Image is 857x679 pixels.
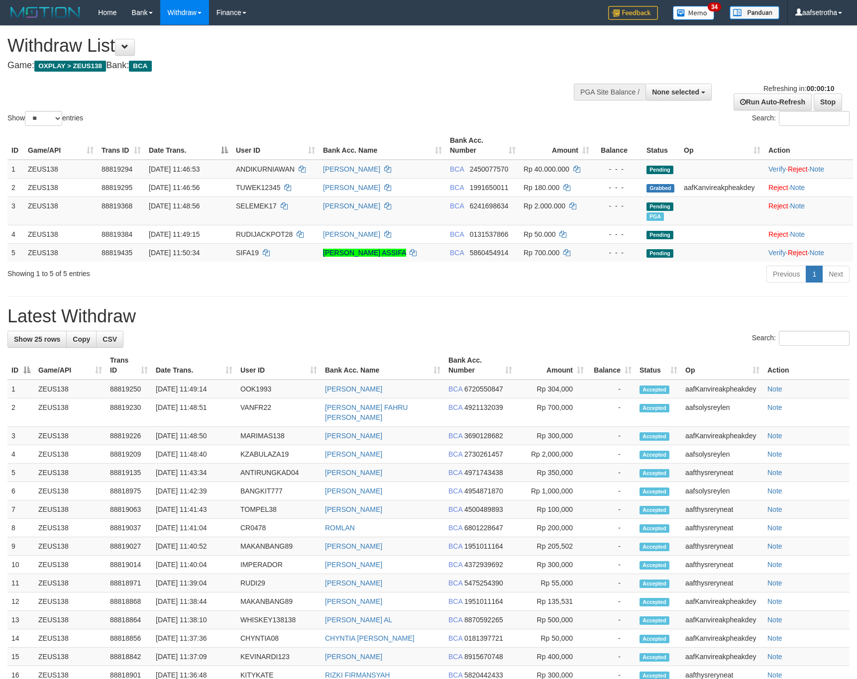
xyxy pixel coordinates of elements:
th: Balance: activate to sort column ascending [588,351,636,380]
a: Note [809,249,824,257]
td: aafthysreryneat [681,519,763,537]
td: aafsolysreylen [681,445,763,464]
td: ZEUS138 [34,519,106,537]
th: Amount: activate to sort column ascending [520,131,593,160]
span: Copy 2450077570 to clipboard [470,165,509,173]
th: Bank Acc. Name: activate to sort column ascending [321,351,444,380]
span: 34 [708,2,721,11]
a: Reject [768,202,788,210]
td: VANFR22 [236,398,321,427]
td: aafsolysreylen [681,398,763,427]
td: 88819135 [106,464,152,482]
button: None selected [645,84,712,100]
td: - [588,464,636,482]
a: Reject [768,230,788,238]
span: [DATE] 11:46:56 [149,184,200,192]
span: 88819435 [102,249,132,257]
td: [DATE] 11:40:52 [152,537,236,556]
th: Date Trans.: activate to sort column descending [145,131,232,160]
div: - - - [597,248,639,258]
a: [PERSON_NAME] [325,579,382,587]
span: Copy 1951011164 to clipboard [464,597,503,605]
span: Copy 1951011164 to clipboard [464,542,503,550]
td: ZEUS138 [24,196,98,225]
span: Copy 2730261457 to clipboard [464,450,503,458]
span: BCA [448,403,462,411]
span: Pending [646,249,673,258]
a: Note [809,165,824,173]
td: - [588,537,636,556]
span: Marked by aafsolysreylen [646,212,664,221]
div: Showing 1 to 5 of 5 entries [7,265,350,279]
h1: Withdraw List [7,36,561,56]
td: - [588,592,636,611]
td: · [764,196,853,225]
td: ZEUS138 [34,398,106,427]
a: Note [767,469,782,477]
td: 2 [7,398,34,427]
td: - [588,482,636,500]
td: [DATE] 11:41:43 [152,500,236,519]
td: 88818971 [106,574,152,592]
span: Copy 5860454914 to clipboard [470,249,509,257]
td: ZEUS138 [34,380,106,398]
a: 1 [806,266,823,283]
span: BCA [448,487,462,495]
td: IMPERADOR [236,556,321,574]
td: - [588,500,636,519]
th: ID [7,131,24,160]
td: - [588,556,636,574]
td: [DATE] 11:43:34 [152,464,236,482]
span: Accepted [640,543,669,551]
span: [DATE] 11:48:56 [149,202,200,210]
td: BANGKIT777 [236,482,321,500]
span: Pending [646,202,673,211]
span: Copy 3690128682 to clipboard [464,432,503,440]
td: 11 [7,574,34,592]
a: [PERSON_NAME] [325,653,382,661]
td: aafKanvireakpheakdey [681,380,763,398]
td: [DATE] 11:48:40 [152,445,236,464]
td: 8 [7,519,34,537]
span: BCA [450,230,464,238]
td: 4 [7,225,24,243]
td: ZEUS138 [34,427,106,445]
td: 13 [7,611,34,629]
span: Accepted [640,561,669,570]
a: Previous [766,266,806,283]
span: Copy 4921132039 to clipboard [464,403,503,411]
td: Rp 55,000 [516,574,588,592]
td: ZEUS138 [34,592,106,611]
h1: Latest Withdraw [7,306,850,326]
td: ZEUS138 [34,464,106,482]
span: Accepted [640,404,669,412]
a: Note [767,579,782,587]
td: - [588,445,636,464]
td: ZEUS138 [24,243,98,262]
td: Rp 100,000 [516,500,588,519]
span: Copy 1991650011 to clipboard [470,184,509,192]
td: - [588,574,636,592]
th: Game/API: activate to sort column ascending [24,131,98,160]
th: Trans ID: activate to sort column ascending [98,131,145,160]
label: Show entries [7,111,83,126]
td: aafthysreryneat [681,574,763,592]
a: [PERSON_NAME] [325,432,382,440]
span: Rp 40.000.000 [524,165,569,173]
a: [PERSON_NAME] [325,385,382,393]
td: Rp 2,000,000 [516,445,588,464]
a: Copy [66,331,97,348]
a: Note [767,487,782,495]
td: - [588,427,636,445]
a: [PERSON_NAME] [323,165,380,173]
td: RUDI29 [236,574,321,592]
a: Show 25 rows [7,331,67,348]
div: - - - [597,164,639,174]
td: Rp 350,000 [516,464,588,482]
td: Rp 300,000 [516,556,588,574]
td: ZEUS138 [34,556,106,574]
td: Rp 304,000 [516,380,588,398]
td: 5 [7,243,24,262]
span: Pending [646,231,673,239]
a: Reject [788,249,808,257]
